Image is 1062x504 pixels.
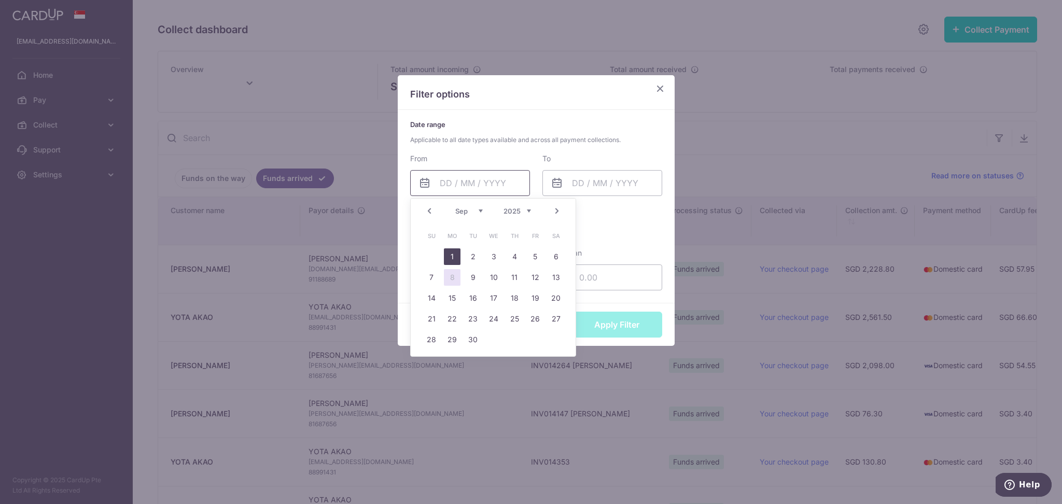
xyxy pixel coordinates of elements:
[444,311,460,327] a: 22
[527,290,543,306] a: 19
[485,248,502,265] a: 3
[444,228,460,244] span: Monday
[465,248,481,265] a: 2
[423,331,440,348] a: 28
[423,290,440,306] a: 14
[654,82,666,95] button: Close
[506,228,523,244] span: Thursday
[423,311,440,327] a: 21
[548,248,564,265] a: 6
[410,153,427,164] label: From
[23,7,45,17] span: Help
[996,473,1052,499] iframe: Opens a widget where you can find more information
[548,269,564,286] a: 13
[548,228,564,244] span: Saturday
[465,311,481,327] a: 23
[551,205,563,217] a: Next
[485,269,502,286] a: 10
[542,170,662,196] input: DD / MM / YYYY
[465,290,481,306] a: 16
[444,248,460,265] a: 1
[485,311,502,327] a: 24
[527,228,543,244] span: Friday
[465,228,481,244] span: Tuesday
[444,331,460,348] a: 29
[485,290,502,306] a: 17
[527,248,543,265] a: 5
[410,118,662,145] p: Date range
[410,88,662,101] p: Filter options
[527,311,543,327] a: 26
[410,170,530,196] input: DD / MM / YYYY
[465,331,481,348] a: 30
[410,135,662,145] span: Applicable to all date types available and across all payment collections.
[485,228,502,244] span: Wednesday
[423,228,440,244] span: Sunday
[423,205,436,217] a: Prev
[548,290,564,306] a: 20
[542,264,662,290] input: 0.00
[548,311,564,327] a: 27
[506,248,523,265] a: 4
[527,269,543,286] a: 12
[542,153,551,164] label: To
[423,269,440,286] a: 7
[506,290,523,306] a: 18
[444,269,460,286] a: 8
[506,311,523,327] a: 25
[506,269,523,286] a: 11
[465,269,481,286] a: 9
[444,290,460,306] a: 15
